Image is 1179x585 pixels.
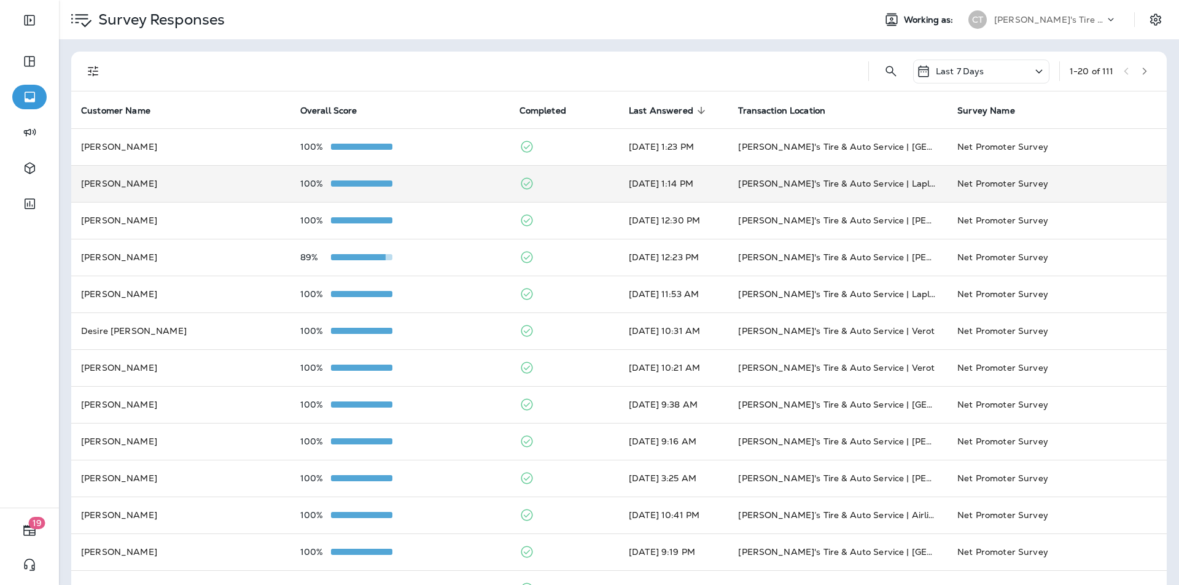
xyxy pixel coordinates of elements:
p: 100% [300,363,331,373]
p: 100% [300,142,331,152]
p: 100% [300,547,331,557]
td: Net Promoter Survey [947,128,1167,165]
span: Last Answered [629,106,693,116]
span: Completed [519,105,582,116]
span: 19 [29,517,45,529]
td: [DATE] 10:31 AM [619,312,728,349]
td: [DATE] 10:41 PM [619,497,728,533]
td: [PERSON_NAME] [71,349,290,386]
td: [PERSON_NAME]'s Tire & Auto Service | Verot [728,312,947,349]
td: [PERSON_NAME] [71,128,290,165]
td: [PERSON_NAME]'s Tire & Auto Service | Laplace [728,165,947,202]
td: Net Promoter Survey [947,497,1167,533]
td: [PERSON_NAME] [71,460,290,497]
td: [DATE] 10:21 AM [619,349,728,386]
td: [DATE] 12:23 PM [619,239,728,276]
td: [PERSON_NAME]'s Tire & Auto Service | Verot [728,349,947,386]
td: [PERSON_NAME]'s Tire & Auto Service | Laplace [728,276,947,312]
td: [PERSON_NAME]'s Tire & Auto Service | [PERSON_NAME][GEOGRAPHIC_DATA] [728,460,947,497]
div: 1 - 20 of 111 [1070,66,1114,76]
span: Overall Score [300,106,357,116]
button: 19 [12,518,47,543]
td: [DATE] 9:19 PM [619,533,728,570]
td: Net Promoter Survey [947,312,1167,349]
p: Survey Responses [93,10,225,29]
td: [PERSON_NAME]'s Tire & Auto Service | [GEOGRAPHIC_DATA] [728,533,947,570]
p: 100% [300,400,331,409]
td: Net Promoter Survey [947,165,1167,202]
p: 100% [300,179,331,188]
td: [PERSON_NAME]'s Tire & Auto Service | [GEOGRAPHIC_DATA] [728,386,947,423]
p: 100% [300,510,331,520]
td: [PERSON_NAME]'s Tire & Auto Service | [PERSON_NAME] [728,239,947,276]
td: [DATE] 1:14 PM [619,165,728,202]
td: [PERSON_NAME]'s Tire & Auto Service | [PERSON_NAME] [728,423,947,460]
span: Completed [519,106,566,116]
td: Net Promoter Survey [947,239,1167,276]
td: [DATE] 9:16 AM [619,423,728,460]
p: 100% [300,473,331,483]
td: [DATE] 3:25 AM [619,460,728,497]
span: Overall Score [300,105,373,116]
span: Customer Name [81,105,166,116]
td: [PERSON_NAME] [71,276,290,312]
td: [PERSON_NAME]'s Tire & Auto Service | [PERSON_NAME] [728,202,947,239]
button: Filters [81,59,106,83]
td: Net Promoter Survey [947,460,1167,497]
p: 100% [300,289,331,299]
td: [PERSON_NAME] [71,533,290,570]
td: Net Promoter Survey [947,349,1167,386]
span: Customer Name [81,106,150,116]
td: Net Promoter Survey [947,202,1167,239]
td: Net Promoter Survey [947,423,1167,460]
td: [PERSON_NAME] [71,497,290,533]
button: Settings [1145,9,1167,31]
span: Survey Name [957,105,1031,116]
td: Desire [PERSON_NAME] [71,312,290,349]
p: [PERSON_NAME]'s Tire & Auto [994,15,1105,25]
td: [PERSON_NAME] [71,239,290,276]
td: [DATE] 11:53 AM [619,276,728,312]
p: 89% [300,252,331,262]
td: [PERSON_NAME] [71,423,290,460]
span: Last Answered [629,105,709,116]
p: 100% [300,215,331,225]
span: Working as: [904,15,956,25]
button: Expand Sidebar [12,8,47,33]
td: [DATE] 1:23 PM [619,128,728,165]
div: CT [968,10,987,29]
td: [PERSON_NAME]’s Tire & Auto Service | Airline Hwy [728,497,947,533]
td: Net Promoter Survey [947,533,1167,570]
td: Net Promoter Survey [947,386,1167,423]
td: [PERSON_NAME] [71,165,290,202]
td: [DATE] 12:30 PM [619,202,728,239]
p: 100% [300,326,331,336]
span: Transaction Location [738,106,825,116]
span: Survey Name [957,106,1015,116]
button: Search Survey Responses [879,59,903,83]
p: Last 7 Days [936,66,984,76]
td: [DATE] 9:38 AM [619,386,728,423]
td: [PERSON_NAME] [71,202,290,239]
span: Transaction Location [738,105,841,116]
td: [PERSON_NAME]'s Tire & Auto Service | [GEOGRAPHIC_DATA] [728,128,947,165]
p: 100% [300,436,331,446]
td: Net Promoter Survey [947,276,1167,312]
td: [PERSON_NAME] [71,386,290,423]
